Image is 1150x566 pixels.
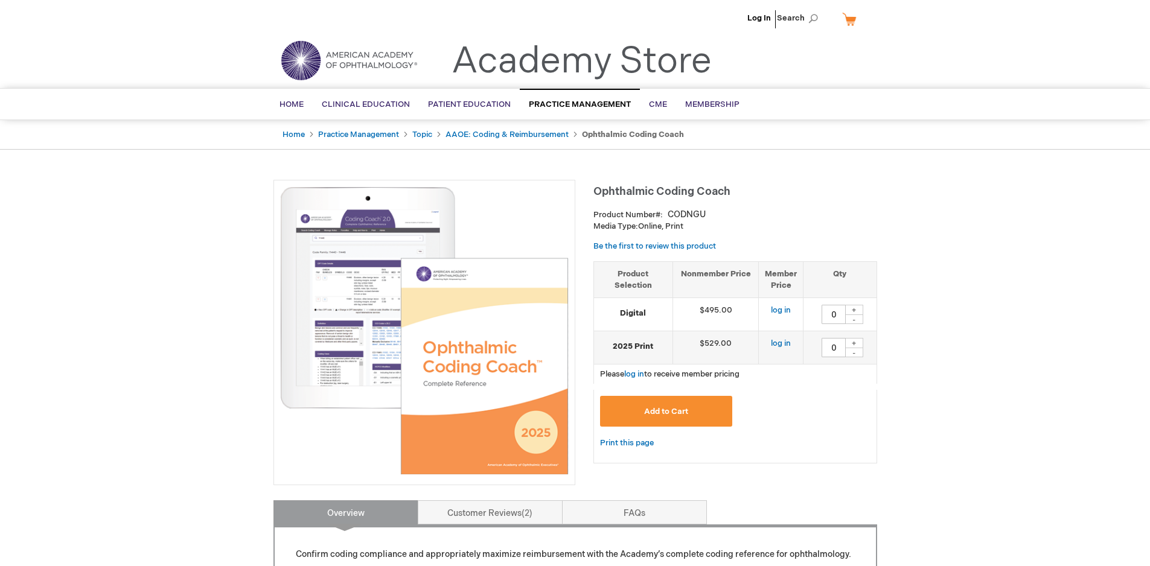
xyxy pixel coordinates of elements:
[777,6,823,30] span: Search
[273,500,418,524] a: Overview
[771,305,791,315] a: log in
[845,348,863,357] div: -
[593,210,663,220] strong: Product Number
[644,407,688,416] span: Add to Cart
[672,298,759,331] td: $495.00
[522,508,532,518] span: 2
[822,305,846,324] input: Qty
[600,308,666,319] strong: Digital
[593,221,877,232] p: Online, Print
[685,100,740,109] span: Membership
[418,500,563,524] a: Customer Reviews2
[747,13,771,23] a: Log In
[803,261,877,297] th: Qty
[668,209,706,221] div: CODNGU
[672,261,759,297] th: Nonmember Price
[318,130,399,139] a: Practice Management
[845,338,863,348] div: +
[562,500,707,524] a: FAQs
[280,186,569,475] img: Ophthalmic Coding Coach
[428,100,511,109] span: Patient Education
[593,241,716,251] a: Be the first to review this product
[672,331,759,364] td: $529.00
[582,130,684,139] strong: Ophthalmic Coding Coach
[822,338,846,357] input: Qty
[322,100,410,109] span: Clinical Education
[845,314,863,324] div: -
[771,339,791,348] a: log in
[283,130,305,139] a: Home
[600,396,733,427] button: Add to Cart
[529,100,631,109] span: Practice Management
[280,100,304,109] span: Home
[649,100,667,109] span: CME
[624,369,644,379] a: log in
[593,221,638,231] strong: Media Type:
[600,436,654,451] a: Print this page
[600,341,666,352] strong: 2025 Print
[600,369,740,379] span: Please to receive member pricing
[594,261,673,297] th: Product Selection
[452,40,712,83] a: Academy Store
[759,261,803,297] th: Member Price
[412,130,432,139] a: Topic
[446,130,569,139] a: AAOE: Coding & Reimbursement
[845,305,863,315] div: +
[296,549,855,561] p: Confirm coding compliance and appropriately maximize reimbursement with the Academy’s complete co...
[593,185,730,198] span: Ophthalmic Coding Coach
